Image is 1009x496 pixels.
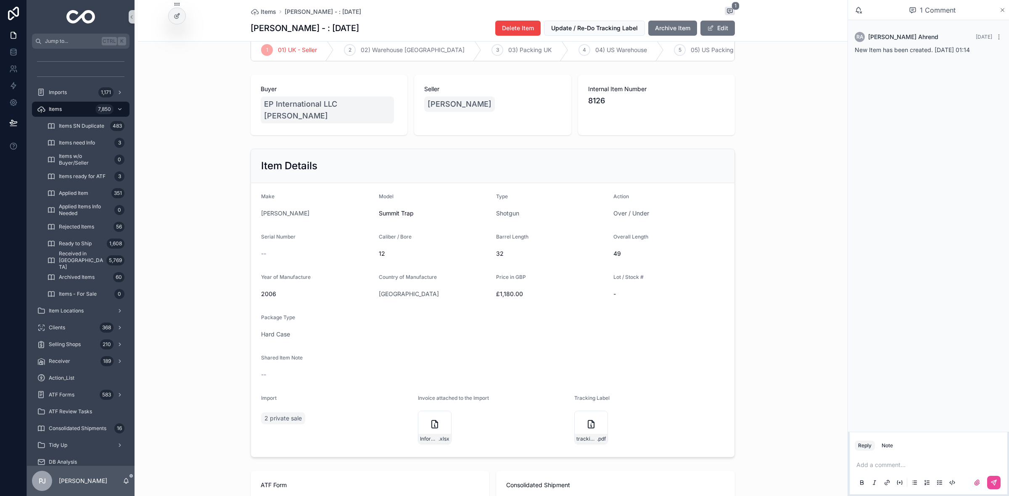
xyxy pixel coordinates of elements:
[261,395,277,401] span: Import
[59,240,92,247] span: Ready to Ship
[261,234,296,240] span: Serial Number
[613,234,648,240] span: Overall Length
[583,47,586,53] span: 4
[32,303,129,318] a: Item Locations
[285,8,361,16] a: [PERSON_NAME] - : [DATE]
[27,49,135,466] div: scrollable content
[655,24,690,32] span: Archive Item
[261,481,479,489] span: ATF Form
[59,173,106,180] span: Items ready for ATF
[264,98,391,122] span: EP International LLC [PERSON_NAME]
[42,236,129,251] a: Ready to Ship1,608
[496,193,508,199] span: Type
[59,139,95,146] span: Items need Info
[114,423,124,433] div: 16
[613,290,724,298] span: -
[114,289,124,299] div: 0
[496,234,528,240] span: Barrel Length
[100,323,114,333] div: 368
[66,10,95,24] img: App logo
[42,286,129,302] a: Items - For Sale0
[59,123,104,129] span: Items SN Duplicate
[42,219,129,234] a: Rejected Items56
[100,339,114,349] div: 210
[349,47,351,53] span: 2
[379,209,490,218] span: Summit Trap
[725,7,735,17] button: 1
[251,22,359,34] h1: [PERSON_NAME] - : [DATE]
[496,290,607,298] span: £1,180.00
[42,152,129,167] a: Items w/o Buyer/Seller0
[379,290,439,298] a: [GEOGRAPHIC_DATA]
[114,171,124,181] div: 3
[59,274,95,281] span: Archived Items
[418,395,489,401] span: Invoice attached to the Import
[428,98,491,110] span: [PERSON_NAME]
[59,190,88,197] span: Applied Item
[100,356,114,366] div: 189
[878,441,896,451] button: Note
[278,46,317,54] span: 01) UK - Seller
[32,102,129,117] a: Items7,850
[732,2,740,10] span: 1
[32,85,129,100] a: Imports1,171
[32,337,129,352] a: Selling Shops210
[59,223,94,230] span: Rejected Items
[59,477,107,485] p: [PERSON_NAME]
[32,454,129,470] a: DB Analysis
[261,8,276,16] span: Items
[613,209,649,218] a: Over / Under
[110,121,124,131] div: 483
[261,370,266,379] span: --
[420,436,438,442] span: Information-required-for-import-to-the-[GEOGRAPHIC_DATA]-Template
[264,414,302,423] span: 2 private sale
[42,202,129,218] a: Applied Items Info Needed0
[95,104,114,114] div: 7,850
[49,459,77,465] span: DB Analysis
[45,38,98,45] span: Jump to...
[496,47,499,53] span: 3
[502,24,534,32] span: Delete Item
[261,290,372,298] span: 2006
[261,412,305,424] a: 2 private sale
[49,106,62,113] span: Items
[648,21,697,36] button: Archive Item
[882,442,893,449] div: Note
[496,249,607,258] span: 32
[424,97,495,112] a: [PERSON_NAME]
[49,307,84,314] span: Item Locations
[613,274,644,280] span: Lot / Stock #
[424,85,561,93] span: Seller
[379,193,394,199] span: Model
[49,341,81,348] span: Selling Shops
[855,45,1002,54] p: New Item has been created. [DATE] 01:14
[976,34,992,40] span: [DATE]
[102,37,117,45] span: Ctrl
[261,97,394,123] a: EP International LLC [PERSON_NAME]
[42,186,129,201] a: Applied Item351
[588,95,725,107] span: 8126
[261,193,275,199] span: Make
[266,47,268,53] span: 1
[42,118,129,134] a: Items SN Duplicate483
[42,253,129,268] a: Received in [GEOGRAPHIC_DATA]5,769
[49,408,92,415] span: ATF Review Tasks
[574,395,610,401] span: Tracking Label
[59,203,111,217] span: Applied Items Info Needed
[42,169,129,184] a: Items ready for ATF3
[49,425,106,432] span: Consolidated Shipments
[920,5,956,15] span: 1 Comment
[261,209,309,218] span: [PERSON_NAME]
[855,441,875,451] button: Reply
[49,89,67,96] span: Imports
[495,21,541,36] button: Delete Item
[32,354,129,369] a: Receiver189
[261,314,295,320] span: Package Type
[261,354,303,361] span: Shared Item Note
[856,34,864,40] span: RA
[49,324,65,331] span: Clients
[261,330,290,339] span: Hard Case
[251,8,276,16] a: Items
[49,391,74,398] span: ATF Forms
